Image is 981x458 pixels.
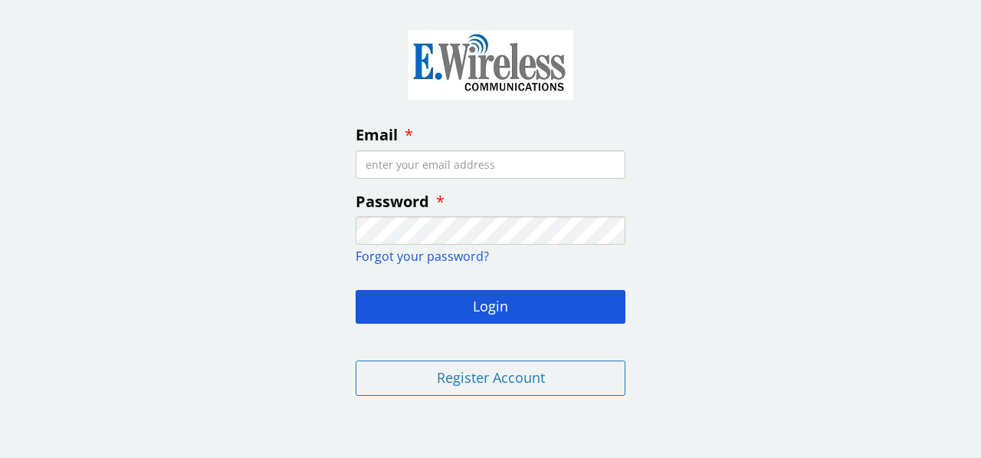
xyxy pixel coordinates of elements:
span: Password [356,191,429,212]
input: enter your email address [356,150,625,179]
span: Email [356,124,398,145]
button: Register Account [356,361,625,396]
button: Login [356,290,625,324]
a: Forgot your password? [356,248,489,265]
